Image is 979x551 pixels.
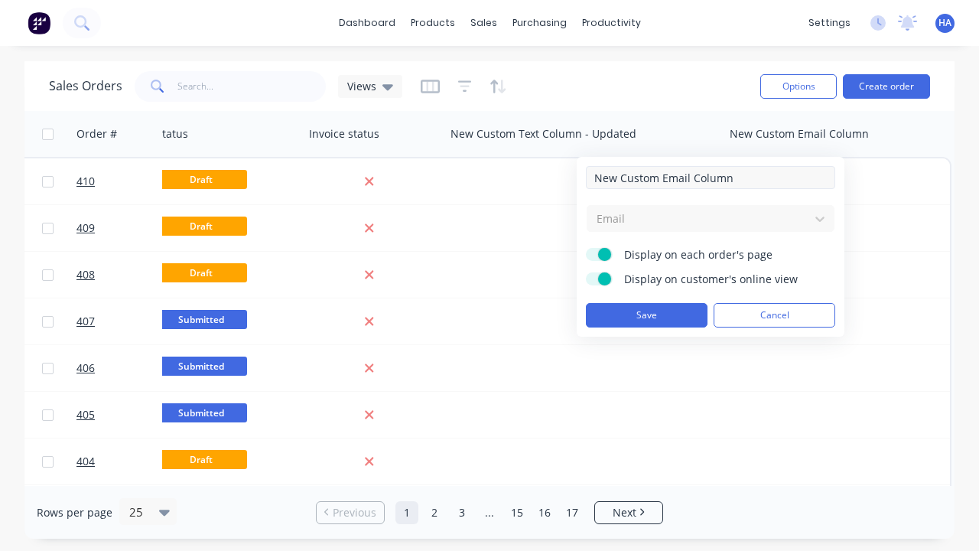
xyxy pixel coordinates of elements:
[533,501,556,524] a: Page 16
[76,298,168,344] a: 407
[76,252,168,298] a: 408
[574,11,649,34] div: productivity
[76,205,168,251] a: 409
[505,11,574,34] div: purchasing
[28,11,50,34] img: Factory
[155,450,247,469] span: Draft
[395,501,418,524] a: Page 1 is your current page
[155,170,247,189] span: Draft
[155,310,247,329] span: Submitted
[76,454,95,469] span: 404
[423,501,446,524] a: Page 2
[938,16,951,30] span: HA
[155,357,247,376] span: Submitted
[843,74,930,99] button: Create order
[49,79,122,93] h1: Sales Orders
[463,11,505,34] div: sales
[76,392,168,438] a: 405
[155,263,247,282] span: Draft
[613,505,636,520] span: Next
[624,272,815,287] span: Display on customer's online view
[76,407,95,422] span: 405
[714,303,835,328] button: Cancel
[317,505,384,520] a: Previous page
[506,501,529,524] a: Page 15
[561,501,584,524] a: Page 17
[76,220,95,236] span: 409
[155,217,247,236] span: Draft
[177,71,327,102] input: Search...
[76,158,168,204] a: 410
[76,345,168,391] a: 406
[595,505,662,520] a: Next page
[76,360,95,376] span: 406
[309,126,379,142] div: Invoice status
[76,267,95,282] span: 408
[156,126,188,142] div: Status
[76,439,168,484] a: 404
[586,166,835,189] input: Enter column name...
[730,126,869,142] div: New Custom Email Column
[76,485,168,531] a: 403
[624,247,815,262] span: Display on each order's page
[76,314,95,329] span: 407
[478,501,501,524] a: Jump forward
[801,11,858,34] div: settings
[586,303,707,328] button: Save
[37,505,112,520] span: Rows per page
[760,74,837,99] button: Options
[331,11,403,34] a: dashboard
[450,126,636,142] div: New Custom Text Column - Updated
[333,505,376,520] span: Previous
[76,174,95,189] span: 410
[310,501,669,524] ul: Pagination
[347,78,376,94] span: Views
[76,126,117,142] div: Order #
[450,501,473,524] a: Page 3
[155,403,247,422] span: Submitted
[403,11,463,34] div: products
